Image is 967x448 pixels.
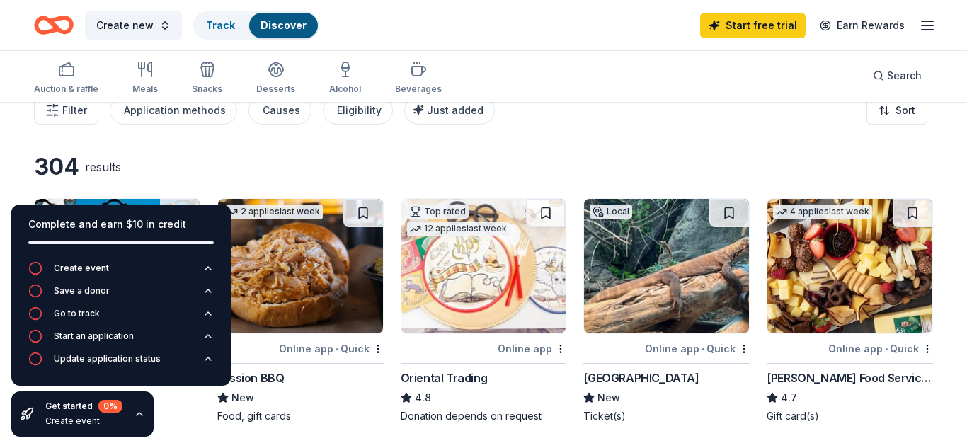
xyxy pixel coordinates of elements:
button: Filter [34,96,98,125]
span: 4.7 [781,389,797,406]
button: Application methods [110,96,237,125]
div: Online app Quick [828,340,933,357]
div: Create event [45,415,122,427]
a: Track [206,19,235,31]
div: Update application status [54,353,161,364]
a: Image for Oriental TradingTop rated12 applieslast weekOnline appOriental Trading4.8Donation depen... [401,198,567,423]
button: Beverages [395,55,442,102]
div: Application methods [124,102,226,119]
span: • [336,343,338,355]
button: Meals [132,55,158,102]
button: Go to track [28,306,214,329]
a: Earn Rewards [811,13,913,38]
button: Search [862,62,933,90]
div: Ticket(s) [583,409,750,423]
span: New [597,389,620,406]
div: Create event [54,263,109,274]
button: Save a donor [28,284,214,306]
div: Donation depends on request [401,409,567,423]
div: 0 % [98,400,122,413]
div: Online app Quick [645,340,750,357]
div: Oriental Trading [401,369,488,386]
div: 2 applies last week [224,205,323,219]
button: Causes [248,96,311,125]
div: Auction & raffle [34,84,98,95]
div: Beverages [395,84,442,95]
span: • [885,343,888,355]
div: 4 applies last week [773,205,872,219]
a: Home [34,8,74,42]
div: Start an application [54,331,134,342]
button: Sort [866,96,927,125]
button: Alcohol [329,55,361,102]
button: Create new [85,11,182,40]
button: Update application status [28,352,214,374]
a: Image for Mission BBQ2 applieslast weekOnline app•QuickMission BBQNewFood, gift cards [217,198,384,423]
div: [PERSON_NAME] Food Service Store [767,369,933,386]
span: Create new [96,17,154,34]
button: Snacks [192,55,222,102]
div: Causes [263,102,300,119]
button: Eligibility [323,96,393,125]
div: Top rated [407,205,469,219]
img: Image for Cincinnati Zoo & Botanical Garden [584,199,749,333]
span: Filter [62,102,87,119]
a: Image for Cincinnati Zoo & Botanical GardenLocalOnline app•Quick[GEOGRAPHIC_DATA]NewTicket(s) [583,198,750,423]
button: TrackDiscover [193,11,319,40]
span: • [702,343,704,355]
button: Create event [28,261,214,284]
div: Desserts [256,84,295,95]
div: Snacks [192,84,222,95]
span: 4.8 [415,389,431,406]
div: Go to track [54,308,100,319]
button: Start an application [28,329,214,352]
img: Image for Mission BBQ [218,199,383,333]
div: [GEOGRAPHIC_DATA] [583,369,699,386]
div: Online app [498,340,566,357]
div: Food, gift cards [217,409,384,423]
span: New [231,389,254,406]
span: Sort [896,102,915,119]
div: Meals [132,84,158,95]
div: Save a donor [54,285,110,297]
a: Image for Gordon Food Service Store4 applieslast weekOnline app•Quick[PERSON_NAME] Food Service S... [767,198,933,423]
img: Image for Gordon Food Service Store [767,199,932,333]
div: Local [590,205,632,219]
div: Get started [45,400,122,413]
div: Online app Quick [279,340,384,357]
div: results [85,159,121,176]
a: Discover [261,19,307,31]
button: Auction & raffle [34,55,98,102]
div: Complete and earn $10 in credit [28,216,214,233]
div: 304 [34,153,79,181]
div: Gift card(s) [767,409,933,423]
img: Image for Oriental Trading [401,199,566,333]
span: Search [887,67,922,84]
div: Mission BBQ [217,369,285,386]
a: Start free trial [700,13,806,38]
button: Desserts [256,55,295,102]
div: Alcohol [329,84,361,95]
div: 12 applies last week [407,222,510,236]
button: Just added [404,96,495,125]
div: Eligibility [337,102,382,119]
span: Just added [427,104,483,116]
